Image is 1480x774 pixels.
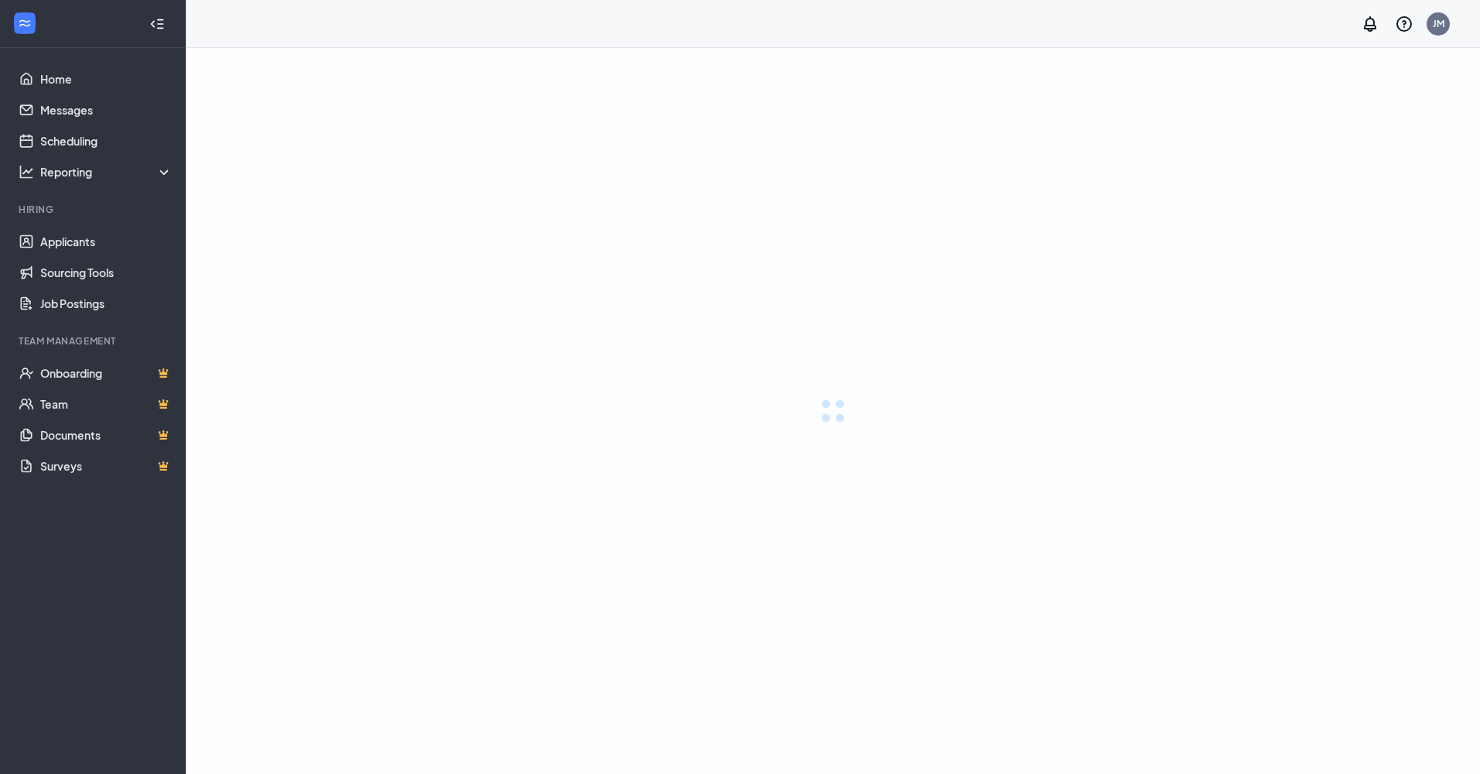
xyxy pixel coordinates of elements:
[40,420,173,450] a: DocumentsCrown
[40,125,173,156] a: Scheduling
[40,288,173,319] a: Job Postings
[19,164,34,180] svg: Analysis
[40,226,173,257] a: Applicants
[40,164,173,180] div: Reporting
[149,16,165,32] svg: Collapse
[17,15,33,31] svg: WorkstreamLogo
[40,257,173,288] a: Sourcing Tools
[19,203,170,216] div: Hiring
[19,334,170,348] div: Team Management
[1395,15,1413,33] svg: QuestionInfo
[1433,17,1444,30] div: JM
[1361,15,1379,33] svg: Notifications
[40,94,173,125] a: Messages
[40,358,173,389] a: OnboardingCrown
[40,450,173,481] a: SurveysCrown
[40,389,173,420] a: TeamCrown
[40,63,173,94] a: Home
